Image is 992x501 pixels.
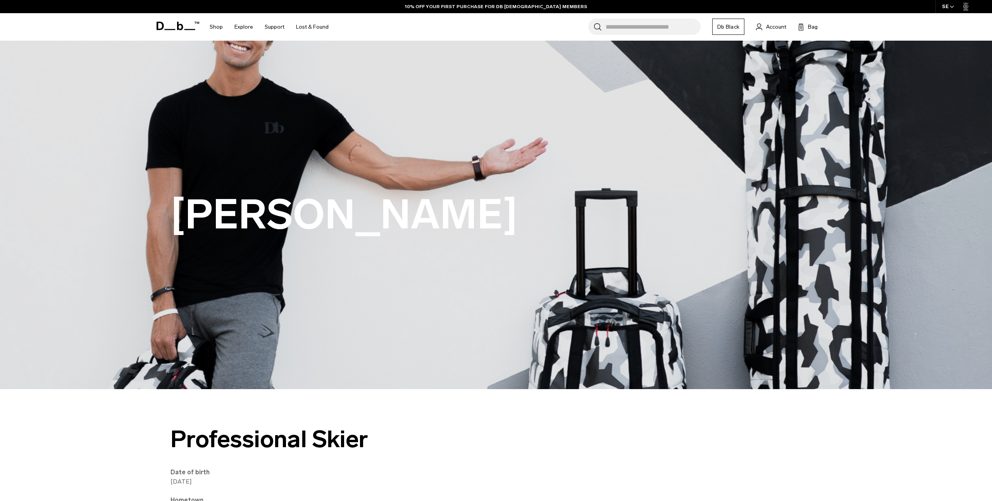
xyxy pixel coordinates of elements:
nav: Main Navigation [204,13,334,41]
div: Professional Skier [170,426,519,452]
strong: Date of birth [170,468,210,476]
span: Bag [808,23,818,31]
span: Account [766,23,786,31]
a: Account [756,22,786,31]
button: Bag [798,22,818,31]
a: Lost & Found [296,13,329,41]
a: 10% OFF YOUR FIRST PURCHASE FOR DB [DEMOGRAPHIC_DATA] MEMBERS [405,3,587,10]
a: Explore [234,13,253,41]
a: Shop [210,13,223,41]
h1: [PERSON_NAME] [170,192,518,237]
a: Db Black [712,19,744,35]
a: Support [265,13,284,41]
